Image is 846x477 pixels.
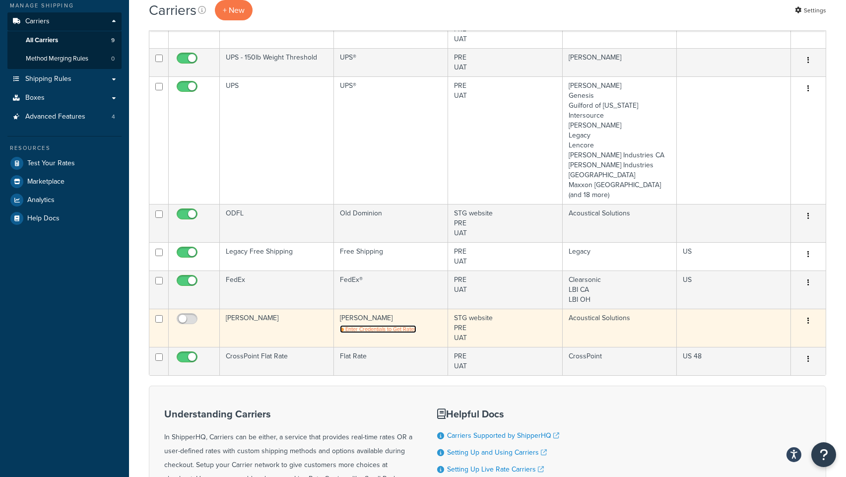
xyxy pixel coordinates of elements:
[220,242,334,271] td: Legacy Free Shipping
[27,159,75,168] span: Test Your Rates
[563,347,677,375] td: CrossPoint
[448,242,563,271] td: PRE UAT
[7,12,122,69] li: Carriers
[563,204,677,242] td: Acoustical Solutions
[795,3,826,17] a: Settings
[7,209,122,227] a: Help Docs
[811,442,836,467] button: Open Resource Center
[26,55,88,63] span: Method Merging Rules
[25,94,45,102] span: Boxes
[111,55,115,63] span: 0
[334,76,448,204] td: UPS®
[112,113,115,121] span: 4
[563,242,677,271] td: Legacy
[447,430,559,441] a: Carriers Supported by ShipperHQ
[334,271,448,309] td: FedEx®
[7,173,122,191] a: Marketplace
[677,242,791,271] td: US
[334,242,448,271] td: Free Shipping
[220,48,334,76] td: UPS - 150lb Weight Threshold
[27,214,60,223] span: Help Docs
[164,409,412,419] h3: Understanding Carriers
[7,12,122,31] a: Carriers
[345,325,416,333] span: Enter Credentials to Get Rates
[25,17,50,26] span: Carriers
[334,347,448,375] td: Flat Rate
[7,108,122,126] a: Advanced Features 4
[7,108,122,126] li: Advanced Features
[448,48,563,76] td: PRE UAT
[27,178,65,186] span: Marketplace
[677,347,791,375] td: US 48
[7,191,122,209] a: Analytics
[7,154,122,172] a: Test Your Rates
[563,271,677,309] td: Clearsonic LBI CA LBI OH
[563,309,677,347] td: Acoustical Solutions
[220,271,334,309] td: FedEx
[25,75,71,83] span: Shipping Rules
[437,409,567,419] h3: Helpful Docs
[7,31,122,50] li: All Carriers
[448,204,563,242] td: STG website PRE UAT
[220,347,334,375] td: CrossPoint Flat Rate
[7,144,122,152] div: Resources
[149,0,196,20] h1: Carriers
[334,48,448,76] td: UPS®
[448,76,563,204] td: PRE UAT
[677,271,791,309] td: US
[563,76,677,204] td: [PERSON_NAME] Genesis Guilford of [US_STATE] Intersource [PERSON_NAME] Legacy Lencore [PERSON_NAM...
[7,70,122,88] a: Shipping Rules
[448,309,563,347] td: STG website PRE UAT
[111,36,115,45] span: 9
[27,196,55,204] span: Analytics
[334,204,448,242] td: Old Dominion
[340,325,416,333] a: Enter Credentials to Get Rates
[447,447,547,458] a: Setting Up and Using Carriers
[563,48,677,76] td: [PERSON_NAME]
[334,309,448,347] td: [PERSON_NAME]
[448,347,563,375] td: PRE UAT
[448,271,563,309] td: PRE UAT
[7,1,122,10] div: Manage Shipping
[7,50,122,68] a: Method Merging Rules 0
[7,31,122,50] a: All Carriers 9
[26,36,58,45] span: All Carriers
[220,76,334,204] td: UPS
[25,113,85,121] span: Advanced Features
[7,89,122,107] a: Boxes
[220,204,334,242] td: ODFL
[7,50,122,68] li: Method Merging Rules
[220,309,334,347] td: [PERSON_NAME]
[447,464,544,475] a: Setting Up Live Rate Carriers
